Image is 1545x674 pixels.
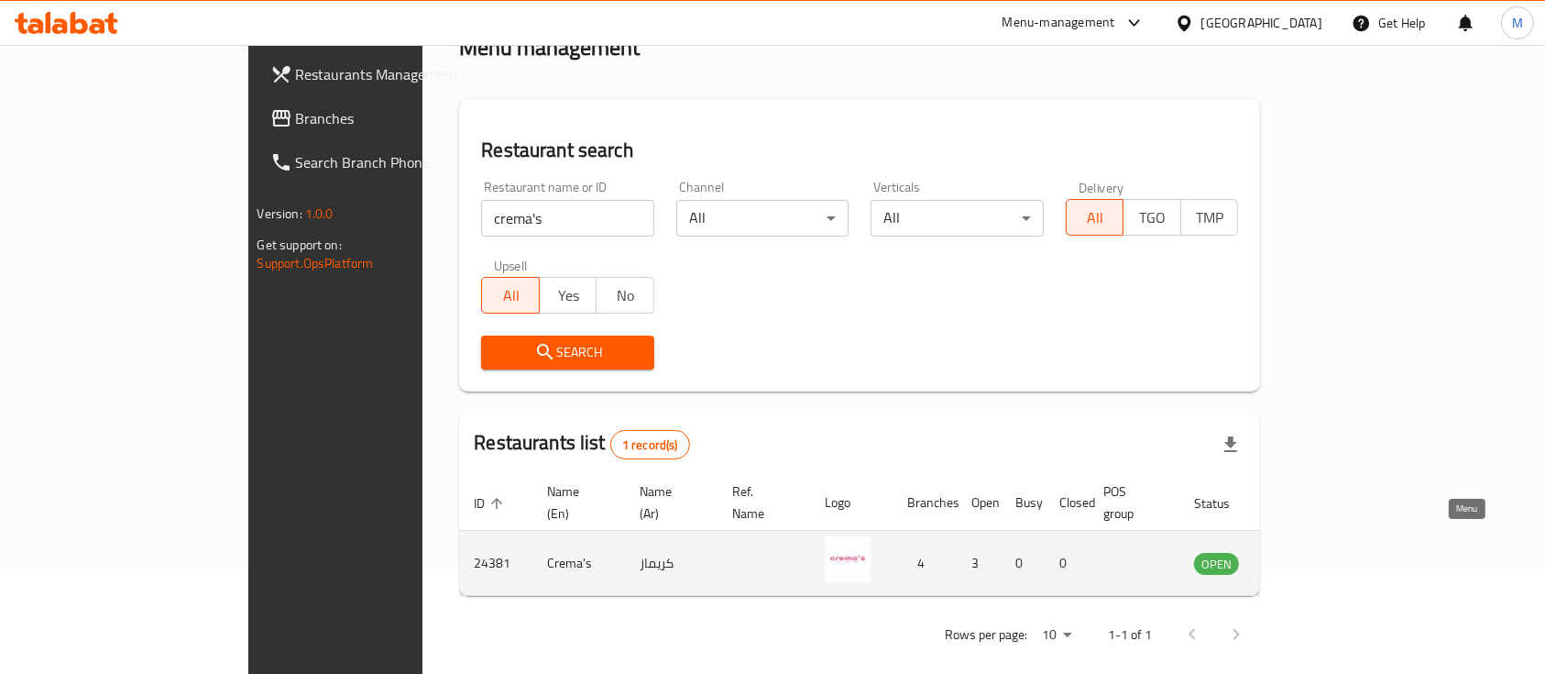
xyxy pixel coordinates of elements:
[256,140,507,184] a: Search Branch Phone
[957,475,1001,531] th: Open
[1001,475,1045,531] th: Busy
[1066,199,1124,236] button: All
[296,107,492,129] span: Branches
[256,96,507,140] a: Branches
[825,536,871,582] img: Crema's
[1512,13,1523,33] span: M
[547,481,603,525] span: Name (En)
[1209,423,1253,467] div: Export file
[1035,622,1079,649] div: Rows per page:
[257,251,374,275] a: Support.OpsPlatform
[810,475,893,531] th: Logo
[676,200,849,237] div: All
[893,531,957,596] td: 4
[256,52,507,96] a: Restaurants Management
[1189,204,1232,231] span: TMP
[957,531,1001,596] td: 3
[611,436,689,454] span: 1 record(s)
[1045,475,1089,531] th: Closed
[1131,204,1174,231] span: TGO
[481,137,1238,164] h2: Restaurant search
[1201,13,1322,33] div: [GEOGRAPHIC_DATA]
[610,430,690,459] div: Total records count
[893,475,957,531] th: Branches
[459,475,1339,596] table: enhanced table
[547,282,590,309] span: Yes
[305,202,334,226] span: 1.0.0
[481,277,540,314] button: All
[871,200,1044,237] div: All
[732,481,788,525] span: Ref. Name
[1103,481,1157,525] span: POS group
[257,233,342,257] span: Get support on:
[1108,624,1152,646] p: 1-1 of 1
[494,259,528,271] label: Upsell
[459,33,640,62] h2: Menu management
[474,429,689,459] h2: Restaurants list
[481,336,654,370] button: Search
[1074,204,1117,231] span: All
[496,341,640,364] span: Search
[1003,12,1115,34] div: Menu-management
[539,277,597,314] button: Yes
[296,151,492,173] span: Search Branch Phone
[1045,531,1089,596] td: 0
[296,63,492,85] span: Restaurants Management
[1123,199,1181,236] button: TGO
[257,202,302,226] span: Version:
[1194,492,1254,514] span: Status
[474,492,509,514] span: ID
[481,200,654,237] input: Search for restaurant name or ID..
[640,481,696,525] span: Name (Ar)
[1001,531,1045,596] td: 0
[1079,181,1124,193] label: Delivery
[489,282,532,309] span: All
[1180,199,1239,236] button: TMP
[532,531,625,596] td: Crema's
[604,282,647,309] span: No
[1194,553,1239,575] div: OPEN
[1194,554,1239,575] span: OPEN
[596,277,654,314] button: No
[945,624,1027,646] p: Rows per page:
[625,531,718,596] td: كريماز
